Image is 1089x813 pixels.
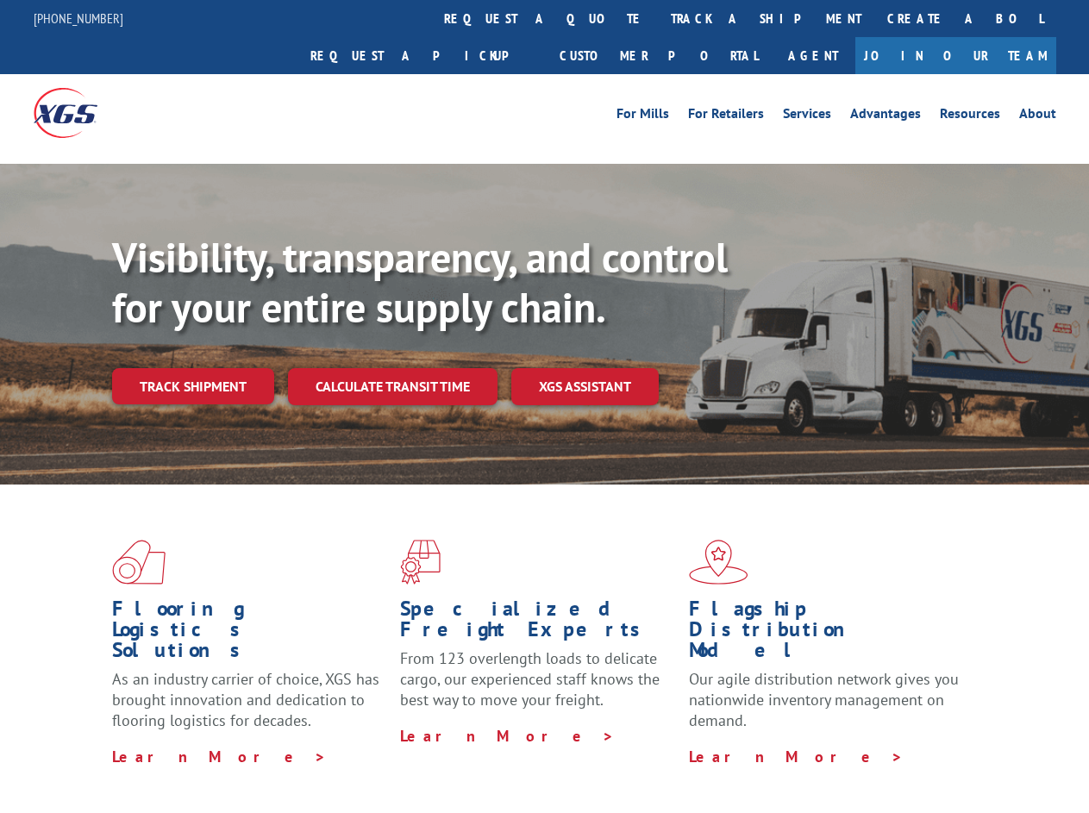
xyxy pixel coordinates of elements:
[688,107,764,126] a: For Retailers
[855,37,1056,74] a: Join Our Team
[400,648,675,725] p: From 123 overlength loads to delicate cargo, our experienced staff knows the best way to move you...
[112,598,387,669] h1: Flooring Logistics Solutions
[297,37,547,74] a: Request a pickup
[783,107,831,126] a: Services
[112,669,379,730] span: As an industry carrier of choice, XGS has brought innovation and dedication to flooring logistics...
[400,598,675,648] h1: Specialized Freight Experts
[940,107,1000,126] a: Resources
[1019,107,1056,126] a: About
[400,540,441,585] img: xgs-icon-focused-on-flooring-red
[400,726,615,746] a: Learn More >
[112,368,274,404] a: Track shipment
[34,9,123,27] a: [PHONE_NUMBER]
[689,669,959,730] span: Our agile distribution network gives you nationwide inventory management on demand.
[689,747,904,766] a: Learn More >
[112,230,728,334] b: Visibility, transparency, and control for your entire supply chain.
[547,37,771,74] a: Customer Portal
[689,540,748,585] img: xgs-icon-flagship-distribution-model-red
[689,598,964,669] h1: Flagship Distribution Model
[850,107,921,126] a: Advantages
[112,747,327,766] a: Learn More >
[771,37,855,74] a: Agent
[616,107,669,126] a: For Mills
[112,540,166,585] img: xgs-icon-total-supply-chain-intelligence-red
[511,368,659,405] a: XGS ASSISTANT
[288,368,498,405] a: Calculate transit time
